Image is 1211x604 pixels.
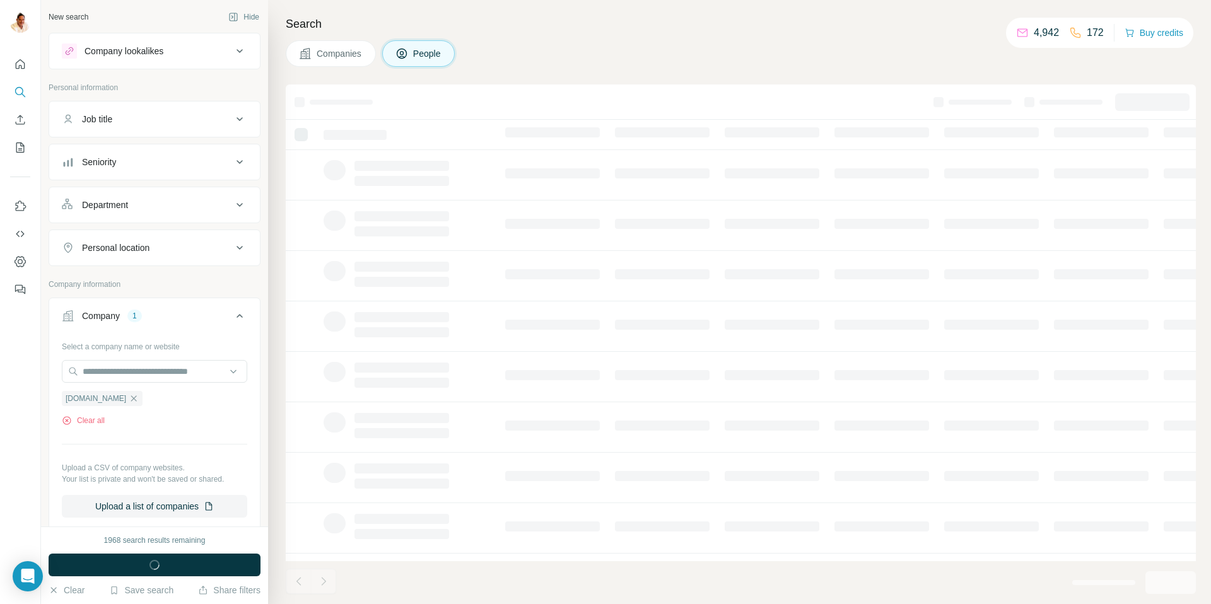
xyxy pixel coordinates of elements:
button: Quick start [10,53,30,76]
p: Personal information [49,82,260,93]
div: New search [49,11,88,23]
button: Enrich CSV [10,108,30,131]
p: Upload a CSV of company websites. [62,462,247,473]
img: Avatar [10,13,30,33]
button: Company1 [49,301,260,336]
div: Seniority [82,156,116,168]
p: 4,942 [1034,25,1059,40]
span: [DOMAIN_NAME] [66,393,126,404]
button: Buy credits [1125,24,1183,42]
button: Feedback [10,278,30,301]
h4: Search [286,15,1196,33]
button: Dashboard [10,250,30,273]
button: Clear [49,584,85,596]
button: Personal location [49,233,260,263]
button: Use Surfe API [10,223,30,245]
div: 1 [127,310,142,322]
div: 1968 search results remaining [104,535,206,546]
button: Clear all [62,415,105,426]
span: People [413,47,442,60]
span: Companies [317,47,363,60]
div: Open Intercom Messenger [13,561,43,591]
button: Save search [109,584,173,596]
button: Upload a list of companies [62,495,247,518]
div: Job title [82,113,112,125]
button: Use Surfe on LinkedIn [10,195,30,218]
button: Search [10,81,30,103]
div: Department [82,199,128,211]
p: 172 [1087,25,1104,40]
p: Your list is private and won't be saved or shared. [62,473,247,485]
p: Company information [49,279,260,290]
button: Job title [49,104,260,134]
div: Company [82,310,120,322]
button: Department [49,190,260,220]
div: Select a company name or website [62,336,247,352]
div: Company lookalikes [85,45,163,57]
button: Hide [219,8,268,26]
button: Company lookalikes [49,36,260,66]
button: Share filters [198,584,260,596]
button: My lists [10,136,30,159]
div: Personal location [82,241,149,254]
button: Seniority [49,147,260,177]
